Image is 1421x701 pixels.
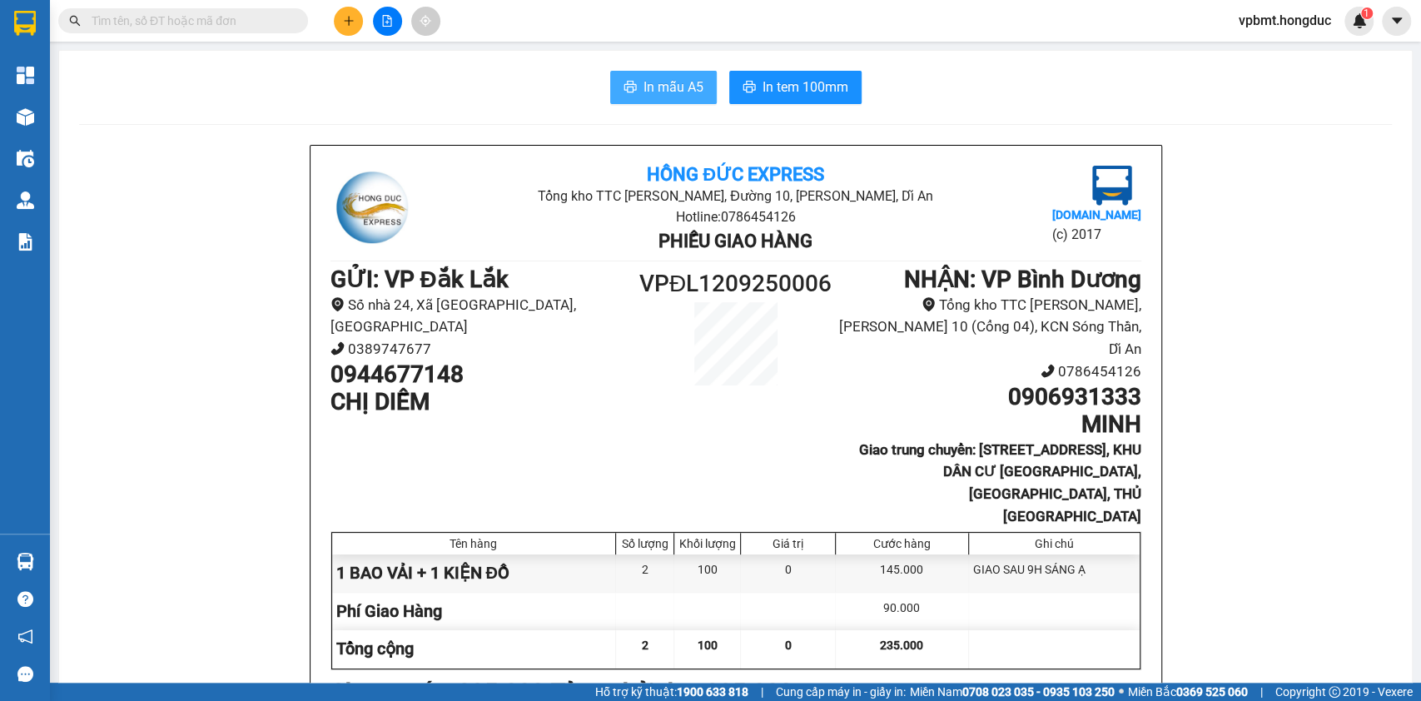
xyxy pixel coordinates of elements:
[411,7,440,36] button: aim
[332,554,617,592] div: 1 BAO VẢI + 1 KIỆN ĐỒ
[837,410,1140,439] h1: MINH
[17,553,34,570] img: warehouse-icon
[69,15,81,27] span: search
[962,685,1115,699] strong: 0708 023 035 - 0935 103 250
[761,683,763,701] span: |
[922,297,936,311] span: environment
[836,593,968,630] div: 90.000
[741,554,836,592] div: 0
[698,639,718,652] span: 100
[973,537,1135,550] div: Ghi chú
[1051,208,1140,221] b: [DOMAIN_NAME]
[837,383,1140,411] h1: 0906931333
[837,360,1140,383] li: 0786454126
[1361,7,1373,19] sup: 1
[595,683,748,701] span: Hỗ trợ kỹ thuật:
[677,685,748,699] strong: 1900 633 818
[420,15,431,27] span: aim
[1382,7,1411,36] button: caret-down
[763,77,848,97] span: In tem 100mm
[373,7,402,36] button: file-add
[465,186,1006,206] li: Tổng kho TTC [PERSON_NAME], Đường 10, [PERSON_NAME], Dĩ An
[904,266,1141,293] b: NHẬN : VP Bình Dương
[330,297,345,311] span: environment
[1260,683,1263,701] span: |
[330,360,634,389] h1: 0944677148
[616,554,674,592] div: 2
[634,266,837,302] h1: VPĐL1209250006
[674,554,741,592] div: 100
[17,108,34,126] img: warehouse-icon
[17,191,34,209] img: warehouse-icon
[1352,13,1367,28] img: icon-new-feature
[642,639,648,652] span: 2
[840,537,963,550] div: Cước hàng
[330,166,414,249] img: logo.jpg
[1364,7,1369,19] span: 1
[1225,10,1344,31] span: vpbmt.hongduc
[343,15,355,27] span: plus
[330,338,634,360] li: 0389747677
[859,441,1141,525] b: Giao trung chuyển: [STREET_ADDRESS], KHU DÂN CƯ [GEOGRAPHIC_DATA], [GEOGRAPHIC_DATA], THỦ [GEOGRA...
[643,77,703,97] span: In mẫu A5
[785,639,792,652] span: 0
[1051,224,1140,245] li: (c) 2017
[969,554,1140,592] div: GIAO SAU 9H SÁNG Ạ
[17,591,33,607] span: question-circle
[776,683,906,701] span: Cung cấp máy in - giấy in:
[17,150,34,167] img: warehouse-icon
[745,537,831,550] div: Giá trị
[620,537,669,550] div: Số lượng
[1119,689,1124,695] span: ⚪️
[647,164,824,185] b: Hồng Đức Express
[610,71,717,104] button: printerIn mẫu A5
[332,593,617,630] div: Phí Giao Hàng
[910,683,1115,701] span: Miền Nam
[1128,683,1248,701] span: Miền Bắc
[837,294,1140,360] li: Tổng kho TTC [PERSON_NAME], [PERSON_NAME] 10 (Cổng 04), KCN Sóng Thần, Dĩ An
[624,80,637,96] span: printer
[1176,685,1248,699] strong: 0369 525 060
[658,231,812,251] b: Phiếu giao hàng
[330,388,634,416] h1: CHỊ DIỄM
[17,233,34,251] img: solution-icon
[336,639,414,659] span: Tổng cộng
[1041,364,1055,378] span: phone
[336,537,612,550] div: Tên hàng
[1092,166,1132,206] img: logo.jpg
[14,11,36,36] img: logo-vxr
[836,554,968,592] div: 145.000
[743,80,756,96] span: printer
[465,206,1006,227] li: Hotline: 0786454126
[1389,13,1404,28] span: caret-down
[678,537,736,550] div: Khối lượng
[17,666,33,682] span: message
[92,12,288,30] input: Tìm tên, số ĐT hoặc mã đơn
[381,15,393,27] span: file-add
[880,639,923,652] span: 235.000
[1329,686,1340,698] span: copyright
[330,266,509,293] b: GỬI : VP Đắk Lắk
[330,294,634,338] li: Số nhà 24, Xã [GEOGRAPHIC_DATA], [GEOGRAPHIC_DATA]
[330,341,345,355] span: phone
[17,629,33,644] span: notification
[17,67,34,84] img: dashboard-icon
[334,7,363,36] button: plus
[729,71,862,104] button: printerIn tem 100mm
